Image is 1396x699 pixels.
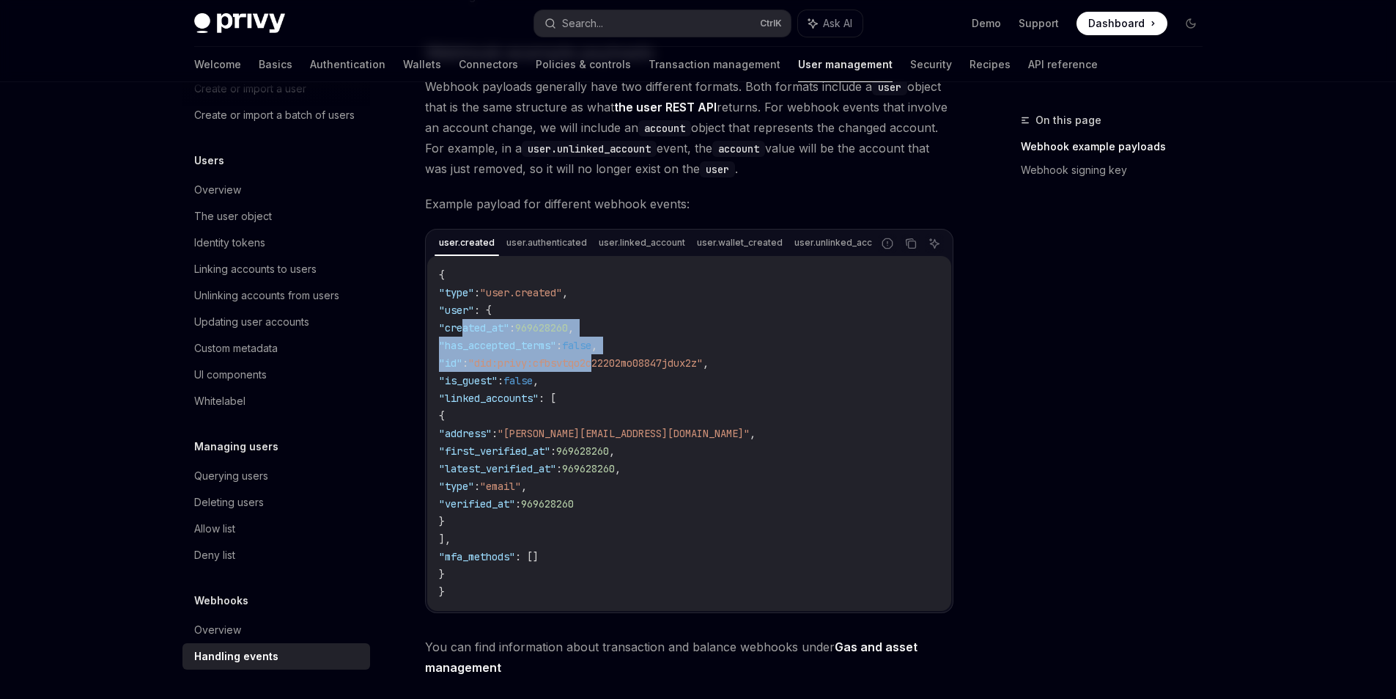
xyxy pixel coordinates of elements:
span: : [509,321,515,334]
h5: Users [194,152,224,169]
a: Updating user accounts [182,309,370,335]
span: : [474,286,480,299]
div: Custom metadata [194,340,278,357]
span: "[PERSON_NAME][EMAIL_ADDRESS][DOMAIN_NAME]" [498,427,750,440]
span: 969628260 [562,462,615,475]
span: "did:privy:cfbsvtqo2c22202mo08847jdux2z" [468,356,703,370]
button: Ask AI [925,234,944,253]
div: user.wallet_created [693,234,787,252]
a: Wallets [403,47,441,82]
div: UI components [194,366,267,384]
span: ], [439,533,451,546]
span: , [521,480,527,493]
span: : [556,462,562,475]
span: , [609,444,615,458]
a: Webhook signing key [1021,158,1214,182]
a: Connectors [459,47,518,82]
a: Allow list [182,516,370,542]
button: Toggle dark mode [1179,12,1203,35]
span: { [439,268,445,282]
span: Webhook payloads generally have two different formats. Both formats include a object that is the ... [425,76,953,179]
a: Demo [972,16,1001,31]
a: API reference [1028,47,1098,82]
button: Ask AI [798,10,863,37]
div: user.linked_account [594,234,690,252]
div: Search... [562,15,603,32]
a: Deny list [182,542,370,568]
span: "type" [439,480,474,493]
span: Ask AI [823,16,852,31]
span: : [ [539,392,556,405]
div: Whitelabel [194,392,245,410]
span: "is_guest" [439,374,498,387]
span: : [556,339,562,352]
div: Overview [194,621,241,639]
a: Create or import a batch of users [182,102,370,128]
span: : [498,374,503,387]
a: The user object [182,203,370,230]
a: Recipes [970,47,1011,82]
a: Transaction management [649,47,780,82]
a: the user REST API [614,100,717,115]
code: user [700,161,735,178]
div: The user object [194,208,272,225]
span: "latest_verified_at" [439,462,556,475]
span: "first_verified_at" [439,444,550,458]
span: } [439,515,445,528]
div: Overview [194,181,241,199]
span: false [503,374,533,387]
a: Deleting users [182,489,370,516]
span: "user" [439,304,474,317]
span: "has_accepted_terms" [439,339,556,352]
div: Updating user accounts [194,313,309,331]
span: false [562,339,591,352]
div: Deny list [194,546,235,564]
div: Deleting users [194,494,264,511]
div: Allow list [194,520,235,538]
a: Linking accounts to users [182,256,370,282]
a: Basics [259,47,292,82]
a: Identity tokens [182,230,370,256]
img: dark logo [194,13,285,34]
div: user.authenticated [502,234,591,252]
span: } [439,568,445,581]
span: "id" [439,356,462,370]
span: "created_at" [439,321,509,334]
a: Authentication [310,47,385,82]
span: , [591,339,597,352]
span: , [750,427,756,440]
h5: Managing users [194,438,278,455]
span: : [474,480,480,493]
a: Custom metadata [182,335,370,362]
a: Dashboard [1076,12,1167,35]
button: Search...CtrlK [534,10,791,37]
div: Create or import a batch of users [194,106,355,124]
a: Unlinking accounts from users [182,282,370,309]
code: account [712,141,765,157]
span: "verified_at" [439,497,515,510]
span: You can find information about transaction and balance webhooks under [425,637,953,678]
a: Webhook example payloads [1021,135,1214,158]
span: "type" [439,286,474,299]
span: : [462,356,468,370]
span: On this page [1035,111,1101,129]
span: { [439,409,445,422]
a: Querying users [182,463,370,489]
a: Security [910,47,952,82]
a: Overview [182,617,370,643]
span: "linked_accounts" [439,392,539,405]
div: Linking accounts to users [194,260,317,278]
div: user.created [435,234,499,252]
span: "email" [480,480,521,493]
span: Dashboard [1088,16,1145,31]
a: Policies & controls [536,47,631,82]
span: 969628260 [521,497,574,510]
a: User management [798,47,893,82]
div: Identity tokens [194,234,265,252]
span: 969628260 [515,321,568,334]
span: 969628260 [556,444,609,458]
h5: Webhooks [194,592,248,610]
span: "user.created" [480,286,562,299]
button: Copy the contents from the code block [901,234,920,253]
span: , [568,321,574,334]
